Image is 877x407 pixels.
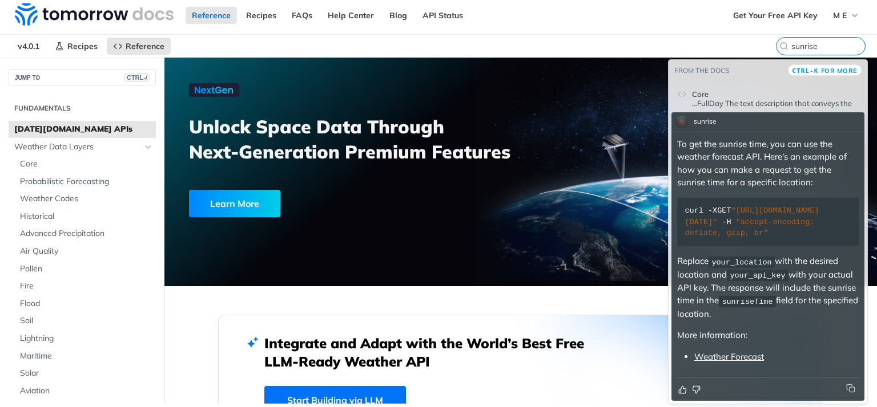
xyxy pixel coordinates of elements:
p: Replace with the desired location and with your actual API key. The response will include the sun... [677,255,859,320]
span: Probabilistic Forecasting [20,176,153,188]
span: Historical [20,211,153,222]
a: Soil [14,312,156,329]
img: NextGen [189,83,239,97]
span: "accept-encoding: deflate, gzip, br" [685,218,819,238]
svg: Search [779,42,789,51]
span: Weather Data Layers [14,141,141,153]
h2: Integrate and Adapt with the World’s Best Free LLM-Ready Weather API [264,334,601,371]
span: Weather Codes [20,193,153,205]
span: Core [20,158,153,170]
a: Fire [14,278,156,295]
p: More information: [677,329,859,342]
span: Lightning [20,333,153,344]
span: Aviation [20,385,153,397]
div: sunrise [691,113,719,131]
span: your_location [711,258,771,266]
span: Maritime [20,351,153,362]
button: Hide subpages for Weather Data Layers [144,143,153,152]
span: Solar [20,368,153,379]
header: Core [692,85,859,99]
div: GET [685,205,851,239]
a: Flood [14,295,156,312]
a: Blog [383,7,413,24]
a: Learn More [189,190,464,217]
p: To get the sunrise time, you can use the weather forecast API. Here's an example of how you can m... [677,138,859,189]
a: Lightning [14,330,156,347]
span: for more [821,67,858,75]
a: Recipes [49,38,104,55]
a: Core...FullDay The text description that conveys the most prominent weather condition during the ... [671,80,864,122]
a: API Status [416,7,469,24]
span: Fire [20,280,153,292]
button: Copy to clipboard [843,384,859,393]
div: Learn More [189,190,280,217]
button: Thumbs down [691,384,702,395]
div: Core [692,99,859,117]
p: ...FullDay The text description that conveys the most prominent weather condition during the day ... [692,99,859,117]
h3: Unlock Space Data Through Next-Generation Premium Features [189,114,533,164]
a: Weather Codes [14,190,156,207]
a: Weather Data LayersHide subpages for Weather Data Layers [9,139,156,156]
a: Advanced Precipitation [14,225,156,242]
a: Historical [14,208,156,225]
span: CTRL-/ [124,73,150,82]
span: your_api_key [730,271,785,280]
a: [DATE][DOMAIN_NAME] APIs [9,121,156,138]
a: Probabilistic Forecasting [14,173,156,190]
a: Pollen [14,261,156,278]
a: Recipes [240,7,283,24]
span: -X [708,206,717,215]
button: JUMP TOCTRL-/ [9,69,156,86]
a: Solar [14,365,156,382]
span: [DATE][DOMAIN_NAME] APIs [14,124,153,135]
span: Soil [20,315,153,327]
a: Air Quality [14,243,156,260]
span: Air Quality [20,246,153,257]
span: sunriseTime [722,297,773,306]
span: Recipes [67,41,98,51]
button: Thumbs up [677,384,688,395]
a: Core [14,156,156,173]
a: Reference [186,7,237,24]
img: Tomorrow.io Weather API Docs [15,3,174,26]
h2: Fundamentals [9,103,156,113]
span: curl [685,206,703,215]
a: Aviation [14,382,156,400]
span: From the docs [674,66,729,75]
span: Core [692,89,709,99]
a: Get Your Free API Key [727,7,824,24]
button: M E [827,7,866,24]
span: Pollen [20,263,153,275]
a: Reference [107,38,171,55]
span: Flood [20,298,153,310]
span: Reference [126,41,164,51]
a: Help Center [321,7,380,24]
span: "[URL][DOMAIN_NAME][DATE]" [685,206,819,226]
kbd: CTRL-K [792,65,818,76]
a: Weather Forecast [694,351,764,362]
span: M E [833,10,847,21]
span: v4.0.1 [11,38,46,55]
span: Advanced Precipitation [20,228,153,239]
span: -H [722,218,731,226]
a: FAQs [285,7,319,24]
button: CTRL-Kfor more [788,64,862,76]
a: Maritime [14,348,156,365]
